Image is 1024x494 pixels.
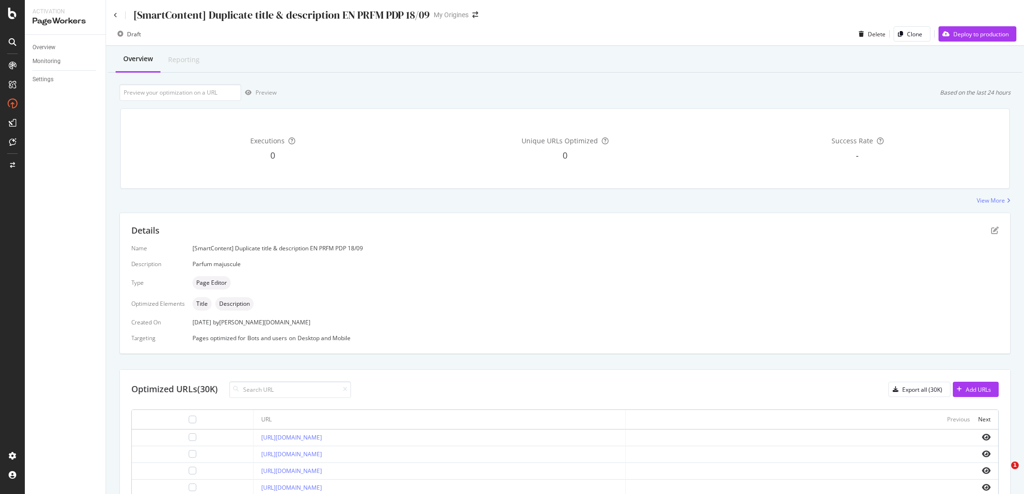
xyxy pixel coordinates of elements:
[1011,462,1019,469] span: 1
[953,30,1009,38] div: Deploy to production
[192,276,231,290] div: neutral label
[868,30,885,38] div: Delete
[522,136,598,145] span: Unique URLs Optimized
[123,54,153,64] div: Overview
[982,483,991,491] i: eye
[261,450,322,458] a: [URL][DOMAIN_NAME]
[261,467,322,475] a: [URL][DOMAIN_NAME]
[32,75,99,85] a: Settings
[32,75,53,85] div: Settings
[131,260,185,268] div: Description
[856,150,859,161] span: -
[977,196,1011,204] a: View More
[888,382,950,397] button: Export all (30K)
[978,415,991,423] div: Next
[563,150,567,161] span: 0
[982,467,991,474] i: eye
[261,483,322,492] a: [URL][DOMAIN_NAME]
[131,279,185,287] div: Type
[131,225,160,237] div: Details
[261,433,322,441] a: [URL][DOMAIN_NAME]
[215,297,254,311] div: neutral label
[907,30,922,38] div: Clone
[953,382,999,397] button: Add URLs
[32,8,98,16] div: Activation
[219,301,250,307] span: Description
[32,43,55,53] div: Overview
[977,196,1005,204] div: View More
[940,88,1011,97] div: Based on the last 24 hours
[131,244,185,252] div: Name
[192,244,999,252] div: [SmartContent] Duplicate title & description EN PRFM PDP 18/09
[192,297,212,311] div: neutral label
[119,84,241,101] input: Preview your optimization on a URL
[855,26,885,42] button: Delete
[991,226,999,234] div: pen-to-square
[978,414,991,425] button: Next
[832,136,873,145] span: Success Rate
[939,26,1016,42] button: Deploy to production
[982,450,991,458] i: eye
[256,88,277,97] div: Preview
[196,301,208,307] span: Title
[434,10,469,20] div: My Origines
[192,260,999,268] div: Parfum majuscule
[196,280,227,286] span: Page Editor
[131,383,218,396] div: Optimized URLs (30K)
[213,318,310,326] div: by [PERSON_NAME][DOMAIN_NAME]
[32,16,98,27] div: PageWorkers
[298,334,351,342] div: Desktop and Mobile
[131,318,185,326] div: Created On
[32,43,99,53] a: Overview
[229,381,351,398] input: Search URL
[131,300,185,308] div: Optimized Elements
[902,386,942,394] div: Export all (30K)
[250,136,285,145] span: Executions
[270,150,275,161] span: 0
[992,462,1014,484] iframe: Intercom live chat
[966,386,991,394] div: Add URLs
[127,30,141,38] div: Draft
[261,415,272,424] div: URL
[947,415,970,423] div: Previous
[894,26,930,42] button: Clone
[32,56,61,66] div: Monitoring
[241,85,277,100] button: Preview
[133,8,430,22] div: [SmartContent] Duplicate title & description EN PRFM PDP 18/09
[192,318,999,326] div: [DATE]
[114,12,117,18] a: Click to go back
[32,56,99,66] a: Monitoring
[247,334,287,342] div: Bots and users
[472,11,478,18] div: arrow-right-arrow-left
[168,55,200,64] div: Reporting
[131,334,185,342] div: Targeting
[947,414,970,425] button: Previous
[982,433,991,441] i: eye
[192,334,999,342] div: Pages optimized for on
